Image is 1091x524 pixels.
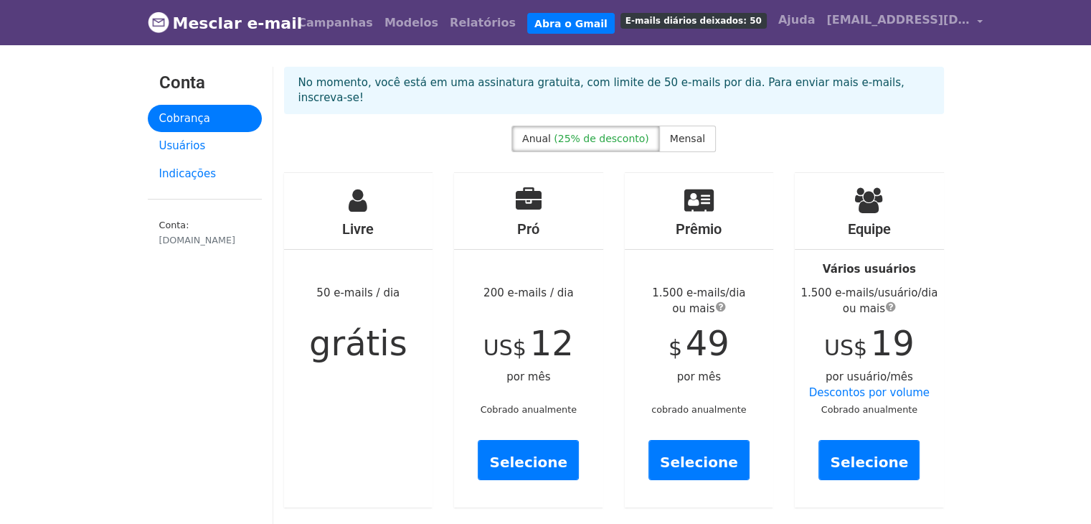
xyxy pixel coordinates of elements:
[823,263,916,276] font: Vários usuários
[481,404,577,415] font: Cobrado anualmente
[677,370,721,383] font: por mês
[450,16,516,29] font: Relatórios
[478,440,579,480] a: Selecione
[554,133,648,144] font: (25% de desconto)
[800,286,937,299] font: 1.500 e-mails/usuário/dia
[660,453,738,470] font: Selecione
[1019,455,1091,524] div: Widget de chat
[826,13,1050,27] font: [EMAIL_ADDRESS][DOMAIN_NAME]
[298,16,373,29] font: Campanhas
[489,453,567,470] font: Selecione
[534,17,608,29] font: Abra o Gmail
[615,6,773,34] a: E-mails diários deixados: 50
[148,8,281,38] a: Mesclar e-mail
[676,220,722,238] font: Prêmio
[809,386,930,399] a: Descontos por volume
[773,6,821,34] a: Ajuda
[824,335,867,360] font: US$
[818,440,920,480] a: Selecione
[483,286,573,299] font: 200 e-mails / dia
[651,404,746,415] font: cobrado anualmente
[1019,455,1091,524] iframe: Chat Widget
[159,112,210,125] font: Cobrança
[159,72,205,93] font: Conta
[686,323,729,363] font: 49
[444,9,521,37] a: Relatórios
[483,335,526,360] font: US$
[148,132,262,160] a: Usuários
[821,404,917,415] font: Cobrado anualmente
[670,133,705,144] font: Mensal
[843,302,885,315] font: ou mais
[826,370,913,383] font: por usuário/mês
[148,11,169,33] img: Logotipo do MergeMail
[821,6,988,39] a: [EMAIL_ADDRESS][DOMAIN_NAME]
[530,323,574,363] font: 12
[527,13,615,34] a: Abra o Gmail
[871,323,915,363] font: 19
[830,453,908,470] font: Selecione
[148,105,262,133] a: Cobrança
[342,220,374,238] font: Livre
[159,235,236,245] font: [DOMAIN_NAME]
[625,16,762,26] font: E-mails diários deixados: 50
[648,440,750,480] a: Selecione
[379,9,444,37] a: Modelos
[316,286,400,299] font: 50 e-mails / dia
[384,16,438,29] font: Modelos
[506,370,550,383] font: por mês
[173,14,303,32] font: Mesclar e-mail
[652,286,745,299] font: 1.500 e-mails/dia
[309,323,407,363] font: grátis
[778,13,816,27] font: Ajuda
[669,335,682,360] font: $
[148,160,262,188] a: Indicações
[159,220,189,230] font: Conta:
[848,220,891,238] font: Equipe
[672,302,714,315] font: ou mais
[298,76,905,104] font: No momento, você está em uma assinatura gratuita, com limite de 50 e-mails por dia. Para enviar m...
[159,167,217,180] font: Indicações
[522,133,551,144] font: Anual
[517,220,539,238] font: Pró
[159,139,206,152] font: Usuários
[292,9,379,37] a: Campanhas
